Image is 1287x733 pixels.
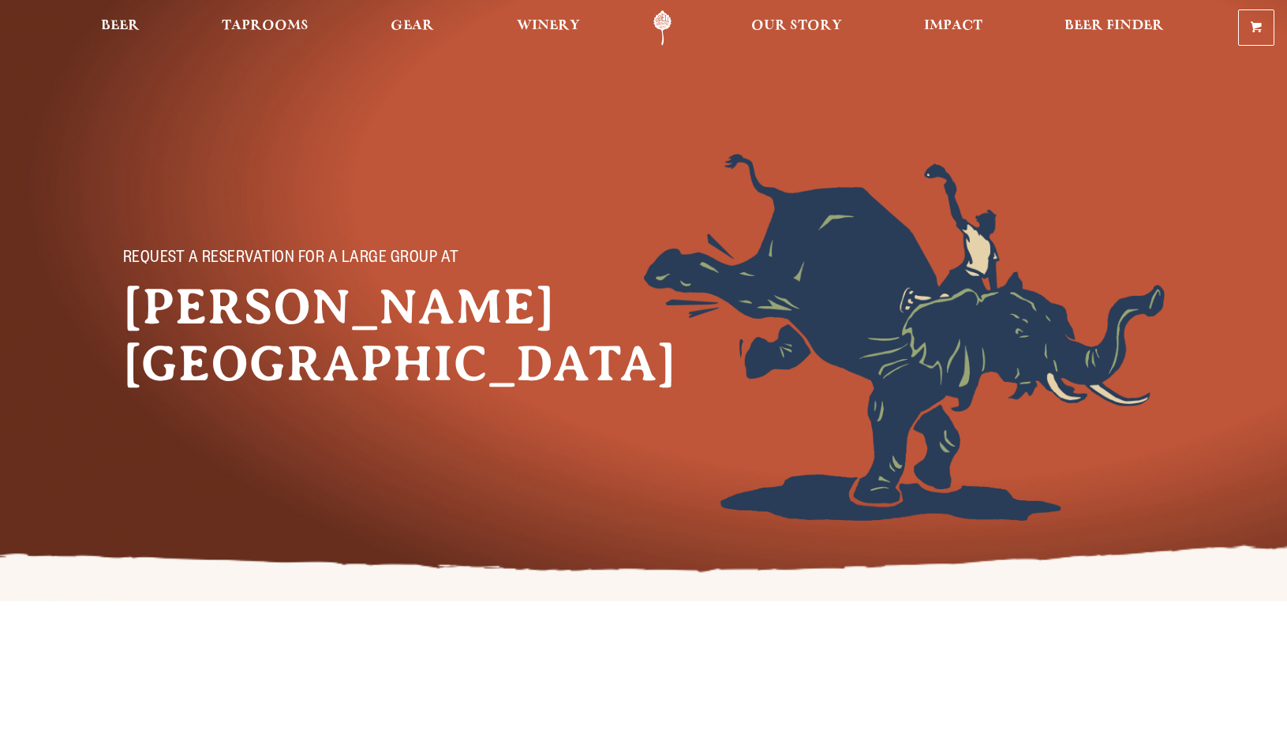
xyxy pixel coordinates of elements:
a: Gear [380,10,444,46]
a: Impact [914,10,993,46]
span: Taprooms [222,20,309,32]
span: Beer Finder [1064,20,1164,32]
span: Winery [517,20,580,32]
p: Request a reservation for a large group at [123,250,470,269]
a: Beer Finder [1054,10,1174,46]
h1: [PERSON_NAME][GEOGRAPHIC_DATA] [123,279,502,392]
a: Our Story [741,10,852,46]
a: Odell Home [633,10,692,46]
span: Impact [924,20,982,32]
a: Taprooms [211,10,319,46]
a: Beer [91,10,150,46]
span: Our Story [751,20,842,32]
span: Gear [391,20,434,32]
span: Beer [101,20,140,32]
img: Foreground404 [644,154,1165,521]
a: Winery [507,10,590,46]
